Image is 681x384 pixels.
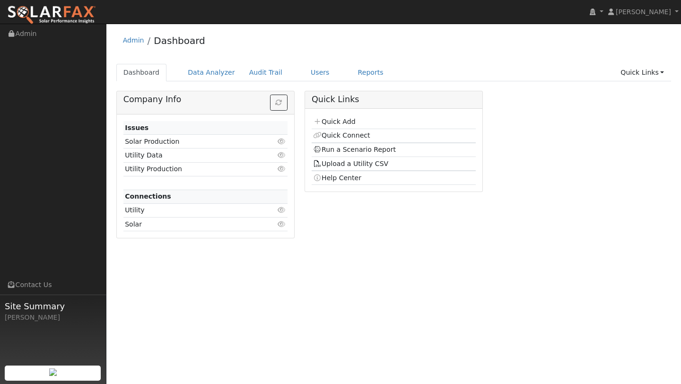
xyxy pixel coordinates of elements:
a: Users [304,64,337,81]
a: Admin [123,36,144,44]
i: Click to view [278,221,286,227]
span: Site Summary [5,300,101,313]
a: Upload a Utility CSV [313,160,388,167]
i: Click to view [278,166,286,172]
h5: Quick Links [312,95,476,105]
td: Solar Production [123,135,261,148]
td: Utility Production [123,162,261,176]
td: Utility [123,203,261,217]
td: Utility Data [123,148,261,162]
a: Dashboard [116,64,167,81]
strong: Issues [125,124,148,131]
strong: Connections [125,192,171,200]
a: Run a Scenario Report [313,146,396,153]
img: SolarFax [7,5,96,25]
i: Click to view [278,152,286,158]
a: Quick Links [613,64,671,81]
a: Data Analyzer [181,64,242,81]
h5: Company Info [123,95,288,105]
i: Click to view [278,207,286,213]
a: Audit Trail [242,64,289,81]
img: retrieve [49,368,57,376]
a: Help Center [313,174,361,182]
i: Click to view [278,138,286,145]
a: Quick Connect [313,131,370,139]
div: [PERSON_NAME] [5,313,101,323]
a: Dashboard [154,35,205,46]
td: Solar [123,218,261,231]
a: Reports [351,64,391,81]
a: Quick Add [313,118,355,125]
span: [PERSON_NAME] [616,8,671,16]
